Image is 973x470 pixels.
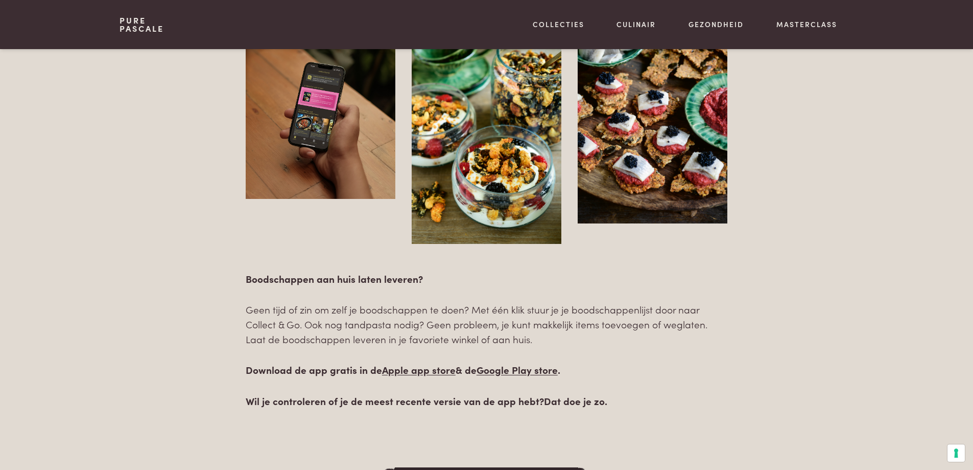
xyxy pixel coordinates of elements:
[246,302,727,346] p: Geen tijd of zin om zelf je boodschappen te doen? Met één klik stuur je je boodschappenlijst door...
[947,444,965,462] button: Uw voorkeuren voor toestemming voor trackingtechnologieën
[412,19,561,244] img: Fruitontbijt_Pascale_Naessens
[544,394,605,408] a: Dat doe je zo
[246,363,560,376] strong: Download de app gratis in de & de .
[120,16,164,33] a: PurePascale
[616,19,656,30] a: Culinair
[382,363,456,376] a: Apple app store
[246,272,423,285] strong: Boodschappen aan huis laten leveren?
[689,19,744,30] a: Gezondheid
[246,19,395,199] img: view1
[776,19,837,30] a: Masterclass
[533,19,584,30] a: Collecties
[246,394,607,408] b: Wil je controleren of je de meest recente versie van de app hebt? .
[477,363,558,376] a: Google Play store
